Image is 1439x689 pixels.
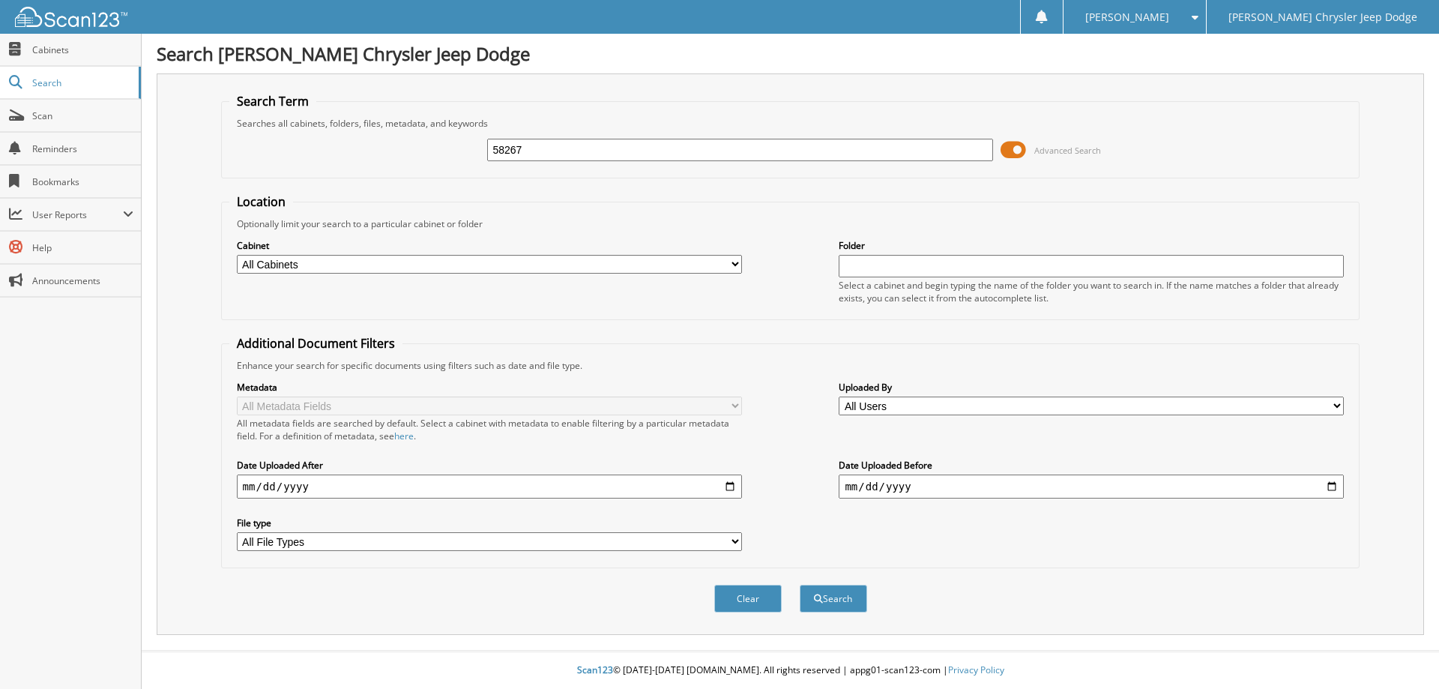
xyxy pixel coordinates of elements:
legend: Search Term [229,93,316,109]
label: File type [237,517,742,529]
div: © [DATE]-[DATE] [DOMAIN_NAME]. All rights reserved | appg01-scan123-com | [142,652,1439,689]
span: Help [32,241,133,254]
span: Cabinets [32,43,133,56]
a: here [394,430,414,442]
span: Bookmarks [32,175,133,188]
span: Announcements [32,274,133,287]
input: start [237,475,742,499]
span: Scan [32,109,133,122]
input: end [839,475,1344,499]
img: scan123-logo-white.svg [15,7,127,27]
label: Date Uploaded Before [839,459,1344,472]
label: Uploaded By [839,381,1344,394]
h1: Search [PERSON_NAME] Chrysler Jeep Dodge [157,41,1424,66]
span: User Reports [32,208,123,221]
label: Metadata [237,381,742,394]
label: Date Uploaded After [237,459,742,472]
span: [PERSON_NAME] [1085,13,1169,22]
div: Select a cabinet and begin typing the name of the folder you want to search in. If the name match... [839,279,1344,304]
legend: Additional Document Filters [229,335,402,352]
span: Search [32,76,131,89]
div: Searches all cabinets, folders, files, metadata, and keywords [229,117,1352,130]
span: [PERSON_NAME] Chrysler Jeep Dodge [1228,13,1417,22]
div: All metadata fields are searched by default. Select a cabinet with metadata to enable filtering b... [237,417,742,442]
button: Clear [714,585,782,613]
div: Optionally limit your search to a particular cabinet or folder [229,217,1352,230]
a: Privacy Policy [948,664,1004,676]
button: Search [800,585,867,613]
span: Reminders [32,142,133,155]
legend: Location [229,193,293,210]
label: Folder [839,239,1344,252]
span: Advanced Search [1034,145,1101,156]
label: Cabinet [237,239,742,252]
div: Enhance your search for specific documents using filters such as date and file type. [229,359,1352,372]
iframe: Chat Widget [1364,617,1439,689]
span: Scan123 [577,664,613,676]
